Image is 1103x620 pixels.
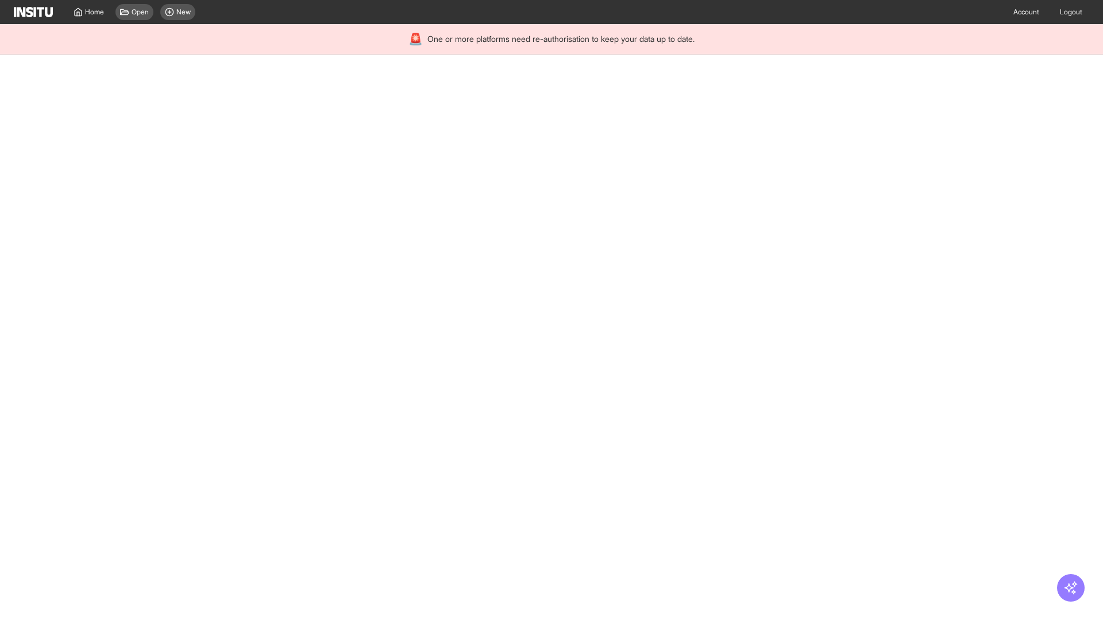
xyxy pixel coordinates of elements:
[427,33,695,45] span: One or more platforms need re-authorisation to keep your data up to date.
[408,31,423,47] div: 🚨
[176,7,191,17] span: New
[85,7,104,17] span: Home
[132,7,149,17] span: Open
[14,7,53,17] img: Logo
